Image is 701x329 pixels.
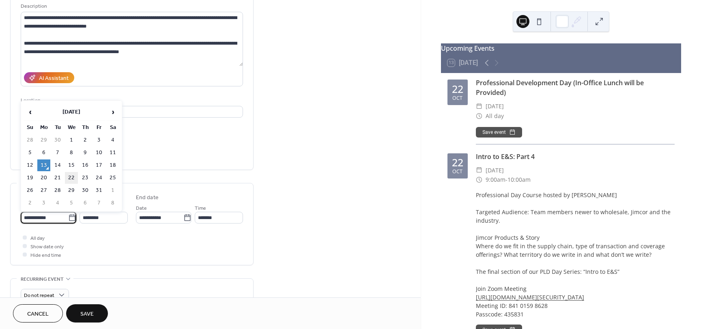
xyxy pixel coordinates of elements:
div: Professional Development Day (In-Office Lunch will be Provided) [476,78,675,97]
div: Oct [452,96,462,101]
th: Mo [37,122,50,133]
div: ​ [476,101,482,111]
td: 30 [79,185,92,196]
span: [DATE] [486,101,504,111]
div: Location [21,96,241,105]
td: 21 [51,172,64,184]
span: Time [195,204,206,213]
a: [URL][DOMAIN_NAME][SECURITY_DATA] [476,293,584,301]
span: - [505,175,507,185]
td: 10 [92,147,105,159]
span: ‹ [24,104,36,120]
div: Upcoming Events [441,43,681,53]
span: Date [136,204,147,213]
span: Save [80,310,94,318]
td: 26 [24,185,37,196]
td: 23 [79,172,92,184]
button: Save [66,304,108,323]
td: 20 [37,172,50,184]
td: 12 [24,159,37,171]
span: [DATE] [486,166,504,175]
td: 28 [51,185,64,196]
span: 9:00am [486,175,505,185]
span: Hide end time [30,251,61,260]
td: 7 [51,147,64,159]
span: Cancel [27,310,49,318]
td: 4 [51,197,64,209]
th: We [65,122,78,133]
span: Recurring event [21,275,64,284]
div: AI Assistant [39,74,69,83]
td: 4 [106,134,119,146]
td: 8 [65,147,78,159]
div: 22 [452,84,463,94]
td: 8 [106,197,119,209]
span: 10:00am [507,175,531,185]
div: Intro to E&S: Part 4 [476,152,675,161]
div: Professional Day Course hosted by [PERSON_NAME] Targeted Audience: Team members newer to wholesal... [476,191,675,318]
td: 2 [24,197,37,209]
td: 17 [92,159,105,171]
td: 11 [106,147,119,159]
th: Su [24,122,37,133]
th: Th [79,122,92,133]
button: AI Assistant [24,72,74,83]
div: Description [21,2,241,11]
td: 6 [37,147,50,159]
td: 14 [51,159,64,171]
td: 16 [79,159,92,171]
td: 29 [37,134,50,146]
td: 1 [106,185,119,196]
td: 3 [92,134,105,146]
td: 27 [37,185,50,196]
th: Sa [106,122,119,133]
td: 13 [37,159,50,171]
td: 7 [92,197,105,209]
div: Oct [452,169,462,174]
button: Save event [476,127,522,138]
div: ​ [476,111,482,121]
div: ​ [476,166,482,175]
td: 3 [37,197,50,209]
td: 9 [79,147,92,159]
span: › [107,104,119,120]
td: 24 [92,172,105,184]
td: 22 [65,172,78,184]
div: End date [136,194,159,202]
th: [DATE] [37,103,105,121]
span: All day [486,111,504,121]
th: Tu [51,122,64,133]
span: Do not repeat [24,291,54,300]
td: 25 [106,172,119,184]
button: Cancel [13,304,63,323]
div: ​ [476,175,482,185]
td: 1 [65,134,78,146]
td: 28 [24,134,37,146]
td: 15 [65,159,78,171]
td: 19 [24,172,37,184]
td: 30 [51,134,64,146]
td: 31 [92,185,105,196]
div: 22 [452,157,463,168]
td: 6 [79,197,92,209]
th: Fr [92,122,105,133]
span: All day [30,234,45,243]
td: 29 [65,185,78,196]
span: Show date only [30,243,64,251]
td: 2 [79,134,92,146]
td: 5 [65,197,78,209]
td: 5 [24,147,37,159]
td: 18 [106,159,119,171]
